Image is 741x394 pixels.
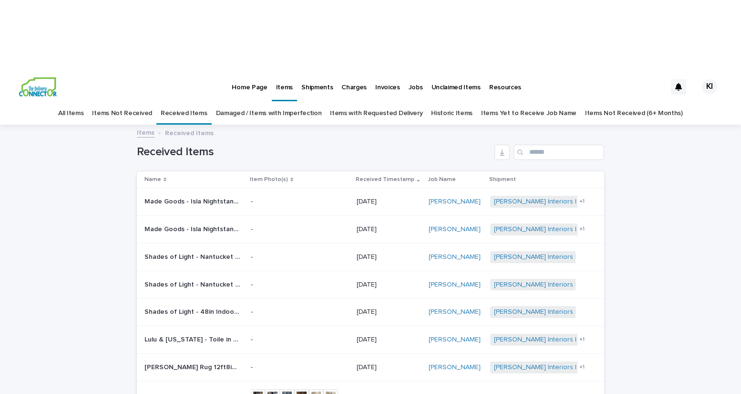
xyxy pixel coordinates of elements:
[494,281,659,289] a: [PERSON_NAME] Interiors | Inbound Shipment | 24353
[404,72,427,101] a: Jobs
[301,72,333,92] p: Shipments
[144,306,242,316] p: Shades of Light - 48in Indoor/Outdoor Ceiling Fan/SKUFA16024SWN | 74518
[92,102,152,125] a: Items Not Received
[144,334,242,344] p: Lulu & Georgia - Toile in Neutral Wall Art (set of 2) /No SKU | 73586
[429,363,481,372] a: [PERSON_NAME]
[494,336,658,344] a: [PERSON_NAME] Interiors | Inbound Shipment | 24195
[144,279,242,289] p: Shades of Light - Nantucket Outdoor Sconce/SKUOL0402ANT_COPPER | 74528
[357,363,421,372] p: [DATE]
[428,174,456,185] p: Job Name
[494,363,658,372] a: [PERSON_NAME] Interiors | Inbound Shipment | 24195
[431,102,473,125] a: Historic Items
[357,225,421,234] p: [DATE]
[232,72,267,92] p: Home Page
[494,253,659,261] a: [PERSON_NAME] Interiors | Inbound Shipment | 24353
[137,298,604,326] tr: Shades of Light - 48in Indoor/Outdoor Ceiling Fan/SKUFA16024SWN | 74518Shades of Light - 48in Ind...
[357,336,421,344] p: [DATE]
[371,72,404,101] a: Invoices
[297,72,337,101] a: Shipments
[58,102,83,125] a: All Items
[144,251,242,261] p: Shades of Light - Nantucket Outdoor Sconce/SKUOL0402ANT_COPPER | 74529
[137,127,154,138] a: Items
[137,243,604,271] tr: Shades of Light - Nantucket Outdoor Sconce/SKUOL0402ANT_COPPER | 74529Shades of Light - Nantucket...
[330,102,422,125] a: Items with Requested Delivery
[494,225,645,234] a: [PERSON_NAME] Interiors | TDC Delivery | 24403
[251,198,346,206] p: -
[19,77,57,96] img: aCWQmA6OSGG0Kwt8cj3c
[137,188,604,216] tr: Made Goods - Isla Nightstand/SKUFURISLANGDBSG | 74201Made Goods - Isla Nightstand/SKUFURISLANGDBS...
[356,174,414,185] p: Received Timestamp
[251,363,346,372] p: -
[251,308,346,316] p: -
[357,253,421,261] p: [DATE]
[341,72,367,92] p: Charges
[427,72,485,101] a: Unclaimed Items
[137,326,604,354] tr: Lulu & [US_STATE] - Toile in Neutral Wall Art (set of 2) /No SKU | 73586Lulu & [US_STATE] - Toile...
[144,362,242,372] p: Stark - Nedra Rug 12ft8in x 23ft10in/SKUS07BALSWIDE1742 | 73618
[251,336,346,344] p: -
[579,364,585,370] span: + 1
[494,308,659,316] a: [PERSON_NAME] Interiors | Inbound Shipment | 24353
[429,253,481,261] a: [PERSON_NAME]
[250,174,288,185] p: Item Photo(s)
[429,336,481,344] a: [PERSON_NAME]
[216,102,322,125] a: Damaged / Items with Imperfection
[702,79,717,95] div: KI
[137,145,491,159] h1: Received Items
[429,281,481,289] a: [PERSON_NAME]
[489,72,521,92] p: Resources
[357,281,421,289] p: [DATE]
[251,225,346,234] p: -
[276,72,293,92] p: Items
[375,72,400,92] p: Invoices
[161,102,207,125] a: Received Items
[429,308,481,316] a: [PERSON_NAME]
[489,174,516,185] p: Shipment
[579,337,585,342] span: + 1
[137,215,604,243] tr: Made Goods - Isla Nightstand/SKUFURISLANGDBSG | 74200Made Goods - Isla Nightstand/SKUFURISLANGDBS...
[137,271,604,298] tr: Shades of Light - Nantucket Outdoor Sconce/SKUOL0402ANT_COPPER | 74528Shades of Light - Nantucket...
[357,308,421,316] p: [DATE]
[585,102,683,125] a: Items Not Received (6+ Months)
[337,72,371,101] a: Charges
[144,196,242,206] p: Made Goods - Isla Nightstand/SKUFURISLANGDBSG | 74201
[579,226,585,232] span: + 1
[432,72,481,92] p: Unclaimed Items
[481,102,576,125] a: Items Yet to Receive Job Name
[494,198,645,206] a: [PERSON_NAME] Interiors | TDC Delivery | 24403
[137,353,604,381] tr: [PERSON_NAME] Rug 12ft8in x 23ft10in/SKUS07BALSWIDE1742 | 73618[PERSON_NAME] Rug 12ft8in x 23ft10...
[409,72,423,92] p: Jobs
[485,72,525,101] a: Resources
[227,72,271,101] a: Home Page
[251,281,346,289] p: -
[579,199,585,204] span: + 1
[272,72,297,100] a: Items
[429,198,481,206] a: [PERSON_NAME]
[165,127,214,138] p: Received Items
[429,225,481,234] a: [PERSON_NAME]
[357,198,421,206] p: [DATE]
[144,174,161,185] p: Name
[514,145,604,160] input: Search
[251,253,346,261] p: -
[144,224,242,234] p: Made Goods - Isla Nightstand/SKUFURISLANGDBSG | 74200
